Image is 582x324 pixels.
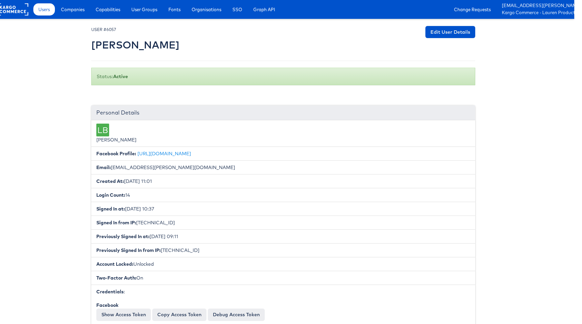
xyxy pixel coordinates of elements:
[91,160,475,174] li: [EMAIL_ADDRESS][PERSON_NAME][DOMAIN_NAME]
[96,124,109,136] div: LB
[96,247,161,253] b: Previously Signed In from IP:
[192,6,221,13] span: Organisations
[163,3,186,15] a: Fonts
[96,309,151,321] button: Show Access Token
[187,3,226,15] a: Organisations
[91,105,475,120] div: Personal Details
[91,202,475,216] li: [DATE] 10:37
[33,3,55,15] a: Users
[91,174,475,188] li: [DATE] 11:01
[96,192,125,198] b: Login Count:
[168,6,181,13] span: Fonts
[91,3,125,15] a: Capabilities
[113,73,128,79] b: Active
[96,261,133,267] b: Account Locked:
[96,164,111,170] b: Email:
[96,220,136,226] b: Signed In from IP:
[56,3,90,15] a: Companies
[449,3,496,15] a: Change Requests
[208,309,265,321] a: Debug Access Token
[96,275,136,281] b: Two-Factor Auth:
[96,233,150,239] b: Previously Signed In at:
[96,289,124,295] b: Credentials
[227,3,247,15] a: SSO
[91,243,475,257] li: [TECHNICAL_ID]
[91,120,475,147] li: [PERSON_NAME]
[96,6,120,13] span: Capabilities
[96,206,125,212] b: Signed In at:
[248,3,280,15] a: Graph API
[425,26,475,38] a: Edit User Details
[91,229,475,244] li: [DATE] 09:11
[38,6,50,13] span: Users
[126,3,162,15] a: User Groups
[91,39,180,51] h2: [PERSON_NAME]
[91,271,475,285] li: On
[91,188,475,202] li: 14
[91,68,475,85] div: Status:
[91,27,116,32] small: USER #6057
[91,216,475,230] li: [TECHNICAL_ID]
[232,6,242,13] span: SSO
[502,2,569,9] a: [EMAIL_ADDRESS][PERSON_NAME][DOMAIN_NAME]
[91,257,475,271] li: Unlocked
[253,6,275,13] span: Graph API
[96,302,119,308] b: Facebook
[61,6,85,13] span: Companies
[137,151,191,157] a: [URL][DOMAIN_NAME]
[96,178,124,184] b: Created At:
[152,309,206,321] button: Copy Access Token
[96,151,136,157] b: Facebook Profile:
[502,9,569,17] a: Kargo Commerce - Lauren Production
[131,6,157,13] span: User Groups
